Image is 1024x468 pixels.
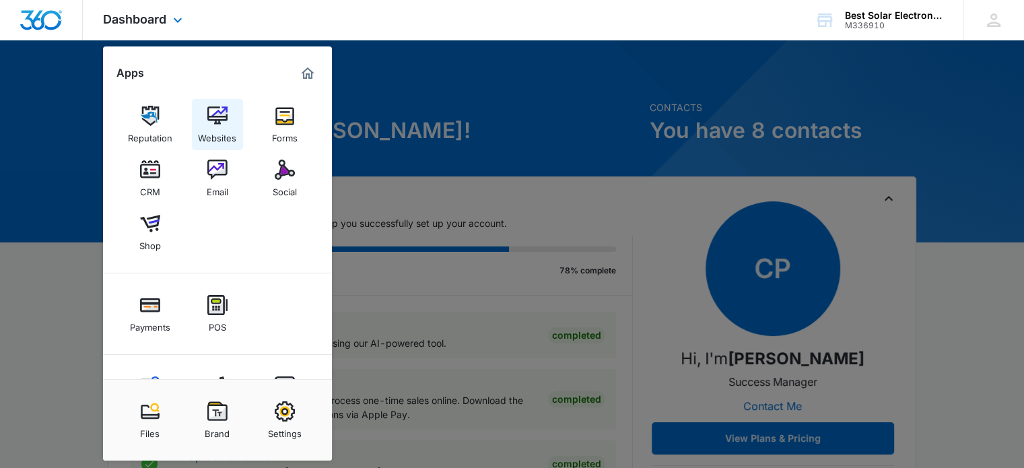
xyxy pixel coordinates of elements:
a: Settings [259,395,310,446]
div: POS [209,315,226,333]
div: Forms [272,126,298,143]
a: Marketing 360® Dashboard [297,63,318,84]
div: Brand [205,422,230,439]
a: Websites [192,99,243,150]
div: Files [140,422,160,439]
a: Brand [192,395,243,446]
a: Intelligence [259,370,310,421]
h2: Apps [116,67,144,79]
a: Forms [259,99,310,150]
div: Shop [139,234,161,251]
a: CRM [125,153,176,204]
a: Files [125,395,176,446]
div: account id [845,21,943,30]
div: Social [273,180,297,197]
a: Payments [125,288,176,339]
div: account name [845,10,943,21]
a: Reputation [125,99,176,150]
div: Payments [130,315,170,333]
a: Shop [125,207,176,258]
div: Email [207,180,228,197]
div: Websites [198,126,236,143]
div: CRM [140,180,160,197]
a: Ads [192,370,243,421]
span: Dashboard [103,12,166,26]
a: POS [192,288,243,339]
div: Reputation [128,126,172,143]
div: Settings [268,422,302,439]
a: Social [259,153,310,204]
a: Email [192,153,243,204]
a: Content [125,370,176,421]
